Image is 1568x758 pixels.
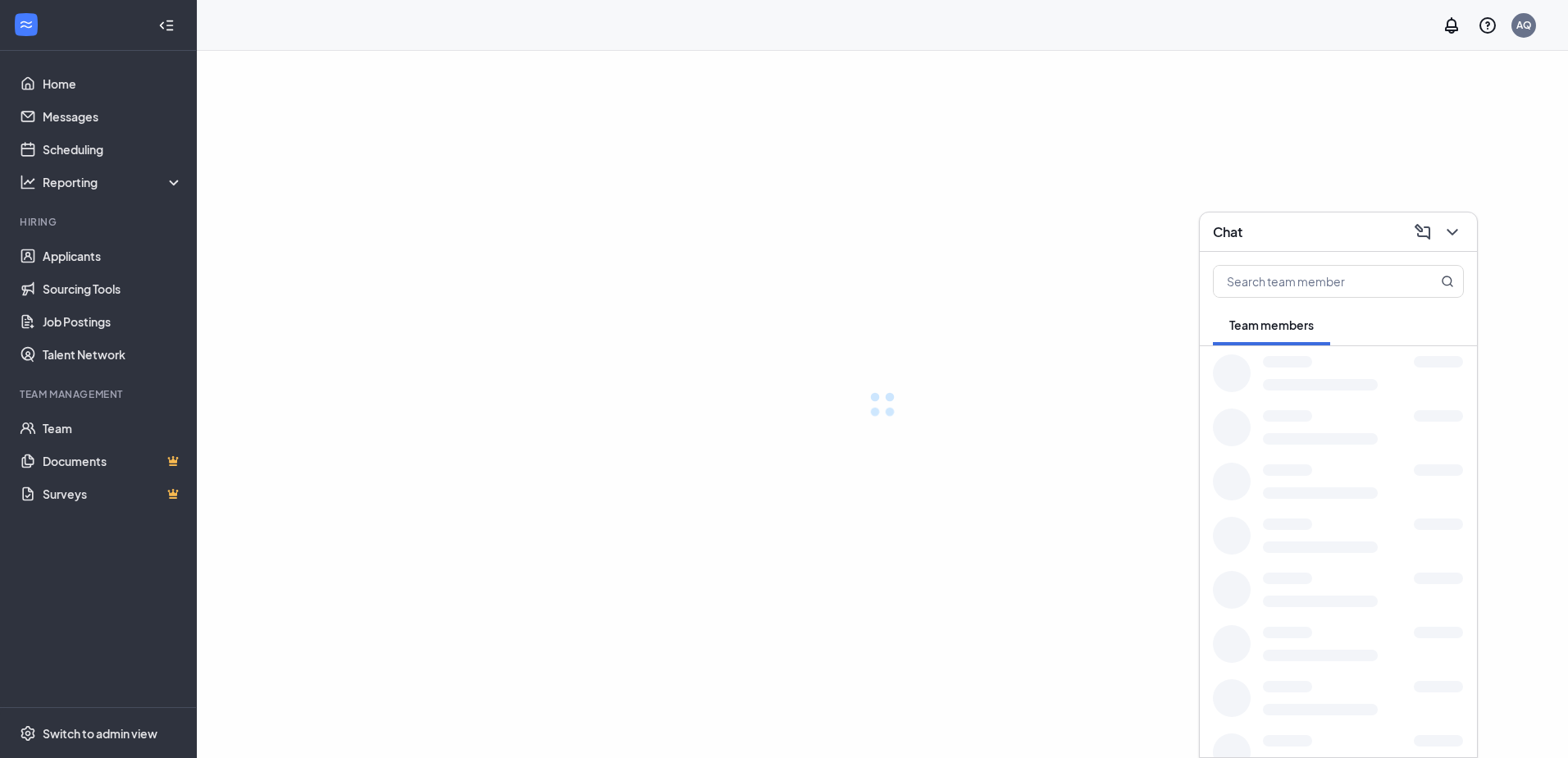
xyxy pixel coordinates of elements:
[20,215,180,229] div: Hiring
[43,725,157,742] div: Switch to admin view
[43,272,183,305] a: Sourcing Tools
[20,387,180,401] div: Team Management
[1213,223,1242,241] h3: Chat
[1478,16,1497,35] svg: QuestionInfo
[20,725,36,742] svg: Settings
[20,174,36,190] svg: Analysis
[43,338,183,371] a: Talent Network
[43,133,183,166] a: Scheduling
[43,412,183,445] a: Team
[1442,16,1461,35] svg: Notifications
[1443,222,1462,242] svg: ChevronDown
[18,16,34,33] svg: WorkstreamLogo
[43,477,183,510] a: SurveysCrown
[43,305,183,338] a: Job Postings
[43,445,183,477] a: DocumentsCrown
[43,67,183,100] a: Home
[1408,219,1434,245] button: ComposeMessage
[1413,222,1433,242] svg: ComposeMessage
[43,240,183,272] a: Applicants
[1441,275,1454,288] svg: MagnifyingGlass
[1516,18,1532,32] div: AQ
[158,17,175,34] svg: Collapse
[1438,219,1464,245] button: ChevronDown
[43,100,183,133] a: Messages
[1214,266,1408,297] input: Search team member
[43,174,184,190] div: Reporting
[1229,317,1314,332] span: Team members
